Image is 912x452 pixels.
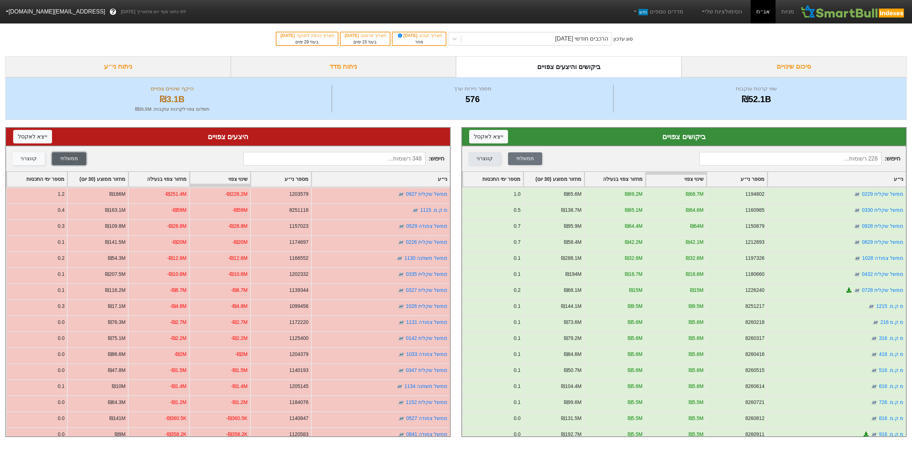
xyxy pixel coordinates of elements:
[514,206,520,214] div: 0.5
[871,335,878,342] img: tase link
[289,335,309,342] div: 1125400
[108,367,126,374] div: ₪47.8M
[854,271,861,278] img: tase link
[745,399,765,406] div: 8260721
[232,206,248,214] div: -₪59M
[58,431,64,438] div: 0.0
[879,399,903,405] a: מ.ק.מ. 726
[108,399,126,406] div: ₪64.3M
[58,270,64,278] div: 0.1
[243,152,426,165] input: 348 רשומות...
[745,254,765,262] div: 1197326
[121,8,186,15] span: לפי נתוני סוף יום מתאריך [DATE]
[862,255,903,261] a: ממשל צמודה 1028
[628,351,643,358] div: ₪5.6M
[862,271,903,277] a: ממשל שקלית 0432
[289,383,309,390] div: 1205145
[289,287,309,294] div: 1139344
[396,255,403,262] img: tase link
[514,303,520,310] div: 0.1
[170,335,187,342] div: -₪2.2M
[872,319,879,326] img: tase link
[689,431,704,438] div: ₪5.5M
[396,383,403,390] img: tase link
[170,399,187,406] div: -₪1.2M
[628,303,643,310] div: ₪9.5M
[628,399,643,406] div: ₪5.5M
[745,383,765,390] div: 8260614
[289,415,309,422] div: 1140847
[231,383,248,390] div: -₪1.4M
[397,33,419,38] span: [DATE]
[109,190,126,198] div: ₪186M
[115,431,125,438] div: ₪9M
[334,93,612,106] div: 576
[58,254,64,262] div: 0.2
[564,190,582,198] div: ₪65.6M
[514,254,520,262] div: 0.1
[105,222,125,230] div: ₪109.8M
[406,223,447,229] a: ממשל צמודה 0529
[406,431,447,437] a: ממשל צמודה 0841
[745,287,765,294] div: 1226240
[167,222,186,230] div: -₪28.8M
[862,239,903,245] a: ממשל שקלית 0829
[686,190,704,198] div: ₪68.7M
[686,270,704,278] div: ₪18.6M
[689,351,704,358] div: ₪5.6M
[58,287,64,294] div: 0.1
[628,431,643,438] div: ₪5.5M
[800,5,906,19] img: SmartBull
[880,319,903,325] a: מ.ק.מ 216
[398,271,405,278] img: tase link
[854,287,861,294] img: tase link
[745,190,765,198] div: 1194802
[362,40,367,44] span: 15
[345,33,360,38] span: [DATE]
[281,33,296,38] span: [DATE]
[58,222,64,230] div: 0.3
[564,222,582,230] div: ₪95.9M
[564,367,582,374] div: ₪50.7M
[745,367,765,374] div: 8260515
[868,303,875,310] img: tase link
[289,303,309,310] div: 1099456
[289,222,309,230] div: 1157023
[686,238,704,246] div: ₪42.1M
[165,431,187,438] div: -₪358.2K
[406,271,447,277] a: ממשל שקלית 0335
[689,367,704,374] div: ₪5.6M
[406,191,447,197] a: ממשל שקלית 0927
[289,351,309,358] div: 1204379
[745,206,765,214] div: 1160985
[396,32,442,39] div: תאריך קובע :
[745,238,765,246] div: 1212893
[289,206,309,214] div: 8251118
[170,319,187,326] div: -₪2.7M
[334,85,612,93] div: מספר ניירות ערך
[524,172,584,186] div: Toggle SortBy
[555,35,608,43] div: הרכבים חודשי [DATE]
[871,399,878,406] img: tase link
[698,5,745,19] a: הסימולציות שלי
[514,431,520,438] div: 0.0
[745,335,765,342] div: 8260317
[243,152,444,165] span: חיפוש :
[398,415,405,422] img: tase link
[406,399,447,405] a: ממשל שקלית 1152
[228,222,248,230] div: -₪28.8M
[398,367,405,374] img: tase link
[226,415,248,422] div: -₪360.5K
[108,319,126,326] div: ₪76.3M
[304,40,309,44] span: 29
[564,351,582,358] div: ₪84.6M
[871,383,878,390] img: tase link
[561,303,581,310] div: ₪144.1M
[625,270,643,278] div: ₪18.7M
[879,415,903,421] a: מ.ק.מ. 816
[469,130,508,143] button: ייצא לאקסל
[398,191,405,198] img: tase link
[129,172,189,186] div: Toggle SortBy
[112,383,125,390] div: ₪10M
[628,367,643,374] div: ₪5.6M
